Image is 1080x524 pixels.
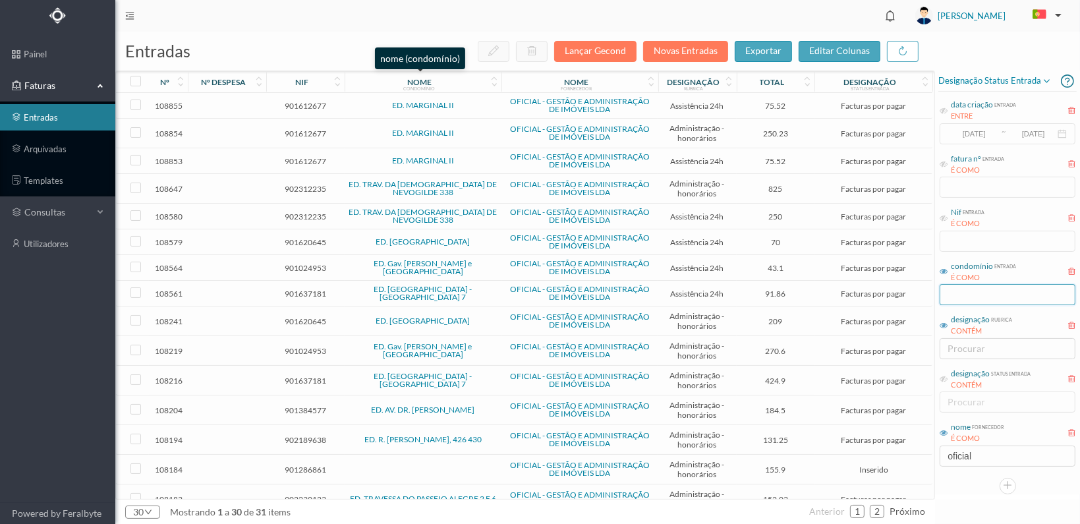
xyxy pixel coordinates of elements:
a: OFICIAL - GESTÃO E ADMINISTRAÇÃO DE IMÓVEIS LDA [510,258,650,276]
span: 108580 [152,212,185,221]
a: ED. [GEOGRAPHIC_DATA] - [GEOGRAPHIC_DATA] 7 [374,371,472,389]
span: 108219 [152,346,185,356]
span: Administração - honorários [662,430,733,450]
span: 70 [740,237,812,247]
span: consultas [24,206,90,219]
div: CONTÉM [951,326,1012,337]
span: 902189638 [270,435,341,445]
span: Facturas por pagar [818,101,928,111]
span: 901024953 [270,346,341,356]
a: OFICIAL - GESTÃO E ADMINISTRAÇÃO DE IMÓVEIS LDA [510,401,650,419]
div: entrada [961,206,984,216]
li: Página Seguinte [890,501,925,522]
a: ED. TRAV. DA [DEMOGRAPHIC_DATA] DE NEVOGILDE 338 [349,207,497,225]
span: 901612677 [270,129,341,138]
span: Facturas por pagar [818,237,928,247]
a: ED. [GEOGRAPHIC_DATA] [376,237,470,247]
div: nome (condomínio) [375,47,465,69]
a: 1 [851,502,864,521]
span: 108184 [152,465,185,475]
span: 108183 [152,494,185,504]
div: condomínio [951,260,993,272]
div: É COMO [951,272,1016,283]
button: editar colunas [799,41,880,62]
span: 108241 [152,316,185,326]
div: nome [951,421,971,433]
span: Facturas por pagar [818,263,928,273]
span: 30 [229,506,244,517]
span: Inserido [818,465,928,475]
a: OFICIAL - GESTÃO E ADMINISTRAÇÃO DE IMÓVEIS LDA [510,284,650,302]
a: OFICIAL - GESTÃO E ADMINISTRAÇÃO DE IMÓVEIS LDA [510,207,650,225]
i: icon: menu-fold [125,11,134,20]
span: 901637181 [270,289,341,299]
span: 901637181 [270,376,341,386]
div: É COMO [951,165,1004,176]
div: designação [843,77,896,87]
li: Página Anterior [809,501,845,522]
span: 108564 [152,263,185,273]
img: user_titan3.af2715ee.jpg [915,7,933,24]
span: Administração - honorários [662,370,733,390]
div: condomínio [403,86,435,91]
span: Assistência 24h [662,263,733,273]
span: Facturas por pagar [818,212,928,221]
div: entrada [993,260,1016,270]
a: OFICIAL - GESTÃO E ADMINISTRAÇÃO DE IMÓVEIS LDA [510,460,650,478]
span: a [225,506,229,517]
a: OFICIAL - GESTÃO E ADMINISTRAÇÃO DE IMÓVEIS LDA [510,430,650,448]
span: Administração - honorários [662,179,733,198]
span: Facturas por pagar [818,316,928,326]
a: ED. MARGINAL II [392,128,454,138]
span: 209 [740,316,812,326]
span: Administração - honorários [662,341,733,361]
span: 184.5 [740,405,812,415]
span: 901620645 [270,237,341,247]
div: procurar [948,342,1062,355]
span: Administração - honorários [662,489,733,509]
span: Assistência 24h [662,101,733,111]
div: fatura nº [951,153,981,165]
span: 108194 [152,435,185,445]
li: 1 [850,505,865,518]
div: 30 [133,502,144,522]
span: Faturas [21,79,94,92]
span: 108647 [152,184,185,194]
div: Nif [951,206,961,218]
a: ED. [GEOGRAPHIC_DATA] [376,316,470,326]
span: 155.9 [740,465,812,475]
span: 424.9 [740,376,812,386]
span: 901620645 [270,316,341,326]
a: OFICIAL - GESTÃO E ADMINISTRAÇÃO DE IMÓVEIS LDA [510,341,650,359]
span: 270.6 [740,346,812,356]
span: mostrando [170,506,215,517]
a: ED. [GEOGRAPHIC_DATA] - [GEOGRAPHIC_DATA] 7 [374,284,472,302]
span: 1 [215,506,225,517]
a: ED. Gav. [PERSON_NAME] e [GEOGRAPHIC_DATA] [374,258,472,276]
span: 131.25 [740,435,812,445]
div: entrada [993,99,1016,109]
span: Facturas por pagar [818,156,928,166]
span: Administração - honorários [662,400,733,420]
span: Administração - honorários [662,311,733,331]
span: Assistência 24h [662,156,733,166]
span: 75.52 [740,156,812,166]
span: Assistência 24h [662,237,733,247]
a: OFICIAL - GESTÃO E ADMINISTRAÇÃO DE IMÓVEIS LDA [510,371,650,389]
span: Facturas por pagar [818,405,928,415]
span: Assistência 24h [662,289,733,299]
div: rubrica [684,86,703,91]
a: OFICIAL - GESTÃO E ADMINISTRAÇÃO DE IMÓVEIS LDA [510,124,650,142]
span: 43.1 [740,263,812,273]
button: Novas Entradas [643,41,728,62]
span: 901612677 [270,156,341,166]
a: ED. AV. DR. [PERSON_NAME] [371,405,474,415]
span: 250.23 [740,129,812,138]
div: ENTRE [951,111,1016,122]
div: É COMO [951,218,984,229]
span: 108561 [152,289,185,299]
a: OFICIAL - GESTÃO E ADMINISTRAÇÃO DE IMÓVEIS LDA [510,152,650,169]
span: entradas [125,41,190,61]
span: 902230123 [270,494,341,504]
a: ED. R. [PERSON_NAME], 426 430 [364,434,482,444]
